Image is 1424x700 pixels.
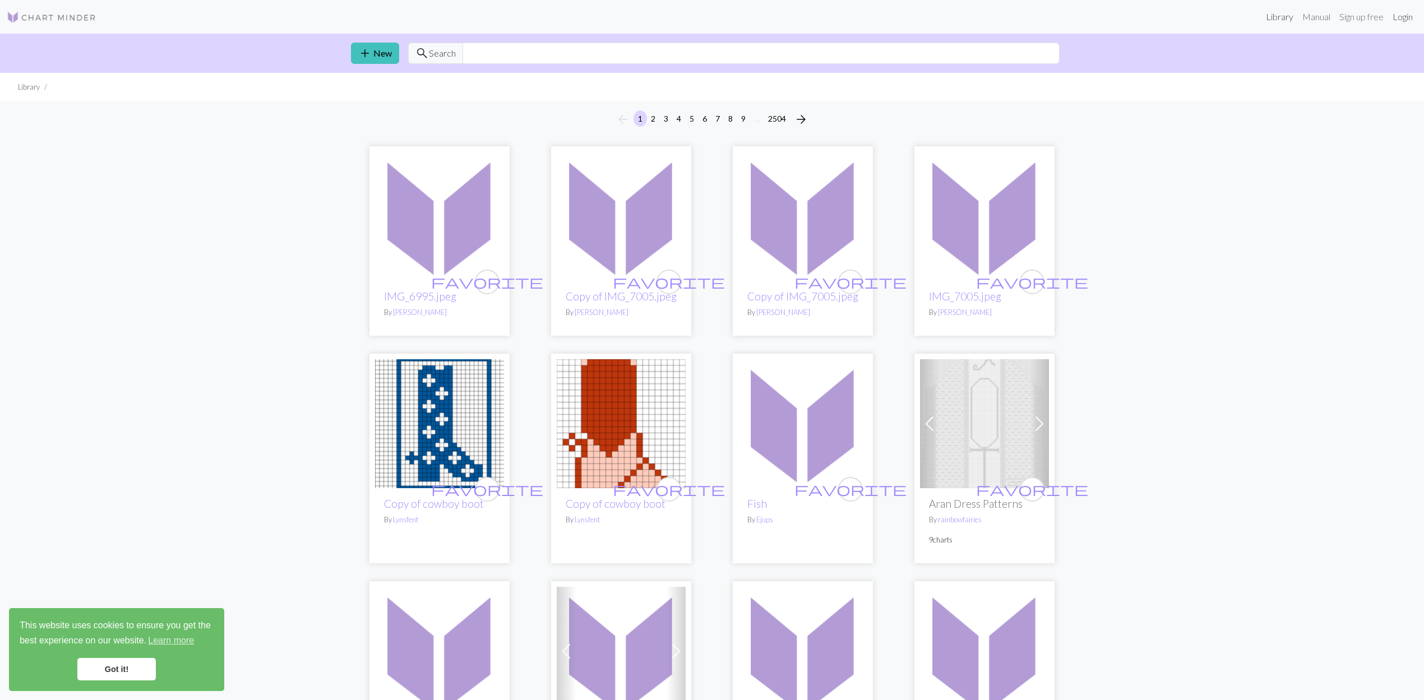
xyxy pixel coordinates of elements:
[747,497,767,510] a: Fish
[7,11,96,24] img: Logo
[920,417,1049,428] a: Aran Dress Back -- 18 sts and 24 rows = 4 inches finished chest of 53 inches
[920,359,1049,488] img: Aran Dress Back -- 18 sts and 24 rows = 4 inches finished chest of 53 inches
[557,210,686,220] a: IMG_7005.jpeg
[790,110,812,128] button: Next
[384,514,495,525] p: By
[375,417,504,428] a: cowboy boot
[613,271,725,293] i: favourite
[431,480,543,498] span: favorite
[1335,6,1388,28] a: Sign up free
[794,113,808,126] i: Next
[1261,6,1298,28] a: Library
[375,210,504,220] a: IMG_6995.jpeg
[566,307,677,318] p: By
[794,273,907,290] span: favorite
[756,308,810,317] a: [PERSON_NAME]
[738,210,867,220] a: IMG_7005.jpeg
[698,110,711,127] button: 6
[375,359,504,488] img: cowboy boot
[557,417,686,428] a: cowboy boot
[672,110,686,127] button: 4
[929,497,1040,510] h2: Aran Dress Patterns
[838,270,863,294] button: favourite
[794,480,907,498] span: favorite
[794,112,808,127] span: arrow_forward
[738,152,867,281] img: IMG_7005.jpeg
[756,515,773,524] a: Ejups
[738,359,867,488] img: Fish
[9,608,224,691] div: cookieconsent
[738,417,867,428] a: Fish
[566,290,677,303] a: Copy of IMG_7005.jpeg
[976,271,1088,293] i: favourite
[431,271,543,293] i: favourite
[393,308,447,317] a: [PERSON_NAME]
[566,514,677,525] p: By
[613,478,725,500] i: favourite
[794,478,907,500] i: favourite
[613,273,725,290] span: favorite
[929,514,1040,525] p: By
[375,152,504,281] img: IMG_6995.jpeg
[351,43,399,64] a: New
[475,270,500,294] button: favourite
[976,478,1088,500] i: favourite
[747,307,858,318] p: By
[1020,477,1044,502] button: favourite
[393,515,418,524] a: Lynsfent
[415,45,429,61] span: search
[920,645,1049,655] a: Nightwing front
[18,82,40,92] li: Library
[659,110,673,127] button: 3
[711,110,724,127] button: 7
[475,477,500,502] button: favourite
[920,152,1049,281] img: IMG_7005.jpeg
[747,514,858,525] p: By
[738,645,867,655] a: jpeg (1).jpeg
[358,45,372,61] span: add
[938,308,992,317] a: [PERSON_NAME]
[557,359,686,488] img: cowboy boot
[612,110,812,128] nav: Page navigation
[929,290,1001,303] a: IMG_7005.jpeg
[384,497,484,510] a: Copy of cowboy boot
[20,619,214,649] span: This website uses cookies to ensure you get the best experience on our website.
[976,273,1088,290] span: favorite
[764,110,790,127] button: 2504
[77,658,156,680] a: dismiss cookie message
[656,477,681,502] button: favourite
[375,645,504,655] a: frida
[1388,6,1417,28] a: Login
[566,497,665,510] a: Copy of cowboy boot
[575,515,600,524] a: Lynsfent
[685,110,699,127] button: 5
[929,307,1040,318] p: By
[724,110,737,127] button: 8
[938,515,982,524] a: rainbowfairies
[431,273,543,290] span: favorite
[634,110,647,127] button: 1
[1298,6,1335,28] a: Manual
[794,271,907,293] i: favourite
[838,477,863,502] button: favourite
[646,110,660,127] button: 2
[384,307,495,318] p: By
[747,290,858,303] a: Copy of IMG_7005.jpeg
[656,270,681,294] button: favourite
[384,290,456,303] a: IMG_6995.jpeg
[431,478,543,500] i: favourite
[429,47,456,60] span: Search
[929,535,1040,545] p: 9 charts
[575,308,628,317] a: [PERSON_NAME]
[557,152,686,281] img: IMG_7005.jpeg
[920,210,1049,220] a: IMG_7005.jpeg
[146,632,196,649] a: learn more about cookies
[613,480,725,498] span: favorite
[557,645,686,655] a: Nightwing front
[976,480,1088,498] span: favorite
[1020,270,1044,294] button: favourite
[737,110,750,127] button: 9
